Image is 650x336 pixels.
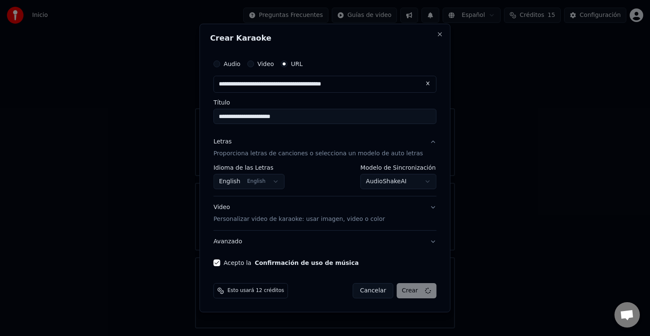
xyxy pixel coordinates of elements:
[210,34,440,42] h2: Crear Karaoke
[213,131,436,165] button: LetrasProporciona letras de canciones o selecciona un modelo de auto letras
[213,165,436,196] div: LetrasProporciona letras de canciones o selecciona un modelo de auto letras
[361,165,437,171] label: Modelo de Sincronización
[213,203,385,223] div: Video
[353,283,394,298] button: Cancelar
[213,149,423,158] p: Proporciona letras de canciones o selecciona un modelo de auto letras
[213,231,436,253] button: Avanzado
[227,287,284,294] span: Esto usará 12 créditos
[213,99,436,105] label: Título
[213,215,385,223] p: Personalizar video de karaoke: usar imagen, video o color
[223,61,240,67] label: Audio
[257,61,274,67] label: Video
[213,138,231,146] div: Letras
[213,196,436,230] button: VideoPersonalizar video de karaoke: usar imagen, video o color
[213,165,284,171] label: Idioma de las Letras
[223,260,358,266] label: Acepto la
[291,61,303,67] label: URL
[255,260,359,266] button: Acepto la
